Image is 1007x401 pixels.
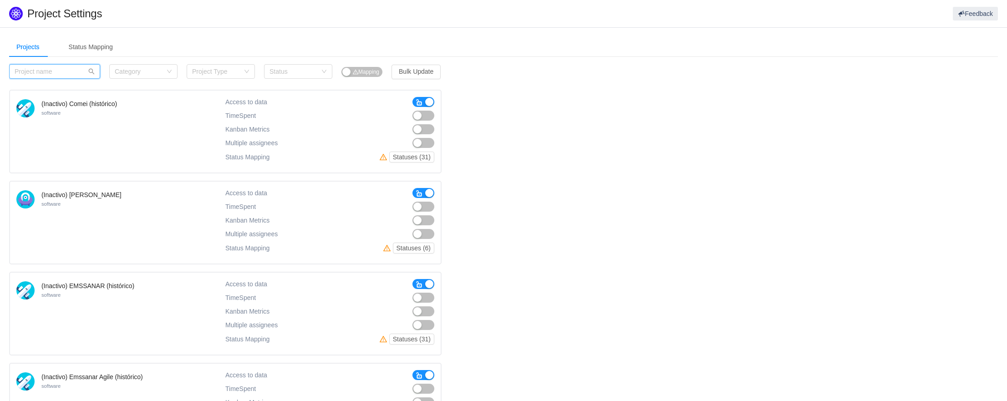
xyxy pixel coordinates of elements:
[225,126,270,133] span: Kanban Metrics
[225,279,267,289] div: Access to data
[167,69,172,75] i: icon: down
[9,37,47,57] div: Projects
[41,292,61,298] small: software
[270,67,317,76] div: Status
[9,7,23,20] img: Quantify
[41,110,61,116] small: software
[393,243,434,254] button: Statuses (6)
[225,308,270,315] span: Kanban Metrics
[321,69,327,75] i: icon: down
[225,152,270,162] div: Status Mapping
[225,321,278,329] span: Multiple assignees
[41,190,122,199] h4: (Inactivo) [PERSON_NAME]
[16,372,35,391] img: 13315
[225,370,267,380] div: Access to data
[225,139,278,147] span: Multiple assignees
[41,281,134,290] h4: (Inactivo) EMSSANAR (histórico)
[389,334,434,345] button: Statuses (31)
[225,243,270,254] div: Status Mapping
[225,112,256,120] span: TimeSpent
[244,69,249,75] i: icon: down
[953,7,998,20] button: Feedback
[192,67,239,76] div: Project Type
[353,69,379,75] span: Mapping
[380,335,389,343] i: icon: warning
[383,244,393,252] i: icon: warning
[88,68,95,75] i: icon: search
[41,99,117,108] h4: (Inactivo) Comei (histórico)
[392,65,441,79] button: Bulk Update
[225,97,267,107] div: Access to data
[225,385,256,393] span: TimeSpent
[27,7,601,20] h1: Project Settings
[41,372,143,381] h4: (Inactivo) Emssanar Agile (histórico)
[16,281,35,299] img: 12281
[9,64,100,79] input: Project name
[389,152,434,162] button: Statuses (31)
[41,201,61,207] small: software
[225,188,267,198] div: Access to data
[16,190,35,208] img: 13300
[225,294,256,302] span: TimeSpent
[61,37,120,57] div: Status Mapping
[115,67,162,76] div: Category
[380,153,389,161] i: icon: warning
[353,69,358,75] i: icon: warning
[41,383,61,389] small: software
[225,217,270,224] span: Kanban Metrics
[225,334,270,345] div: Status Mapping
[225,203,256,211] span: TimeSpent
[225,230,278,238] span: Multiple assignees
[16,99,35,117] img: 12281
